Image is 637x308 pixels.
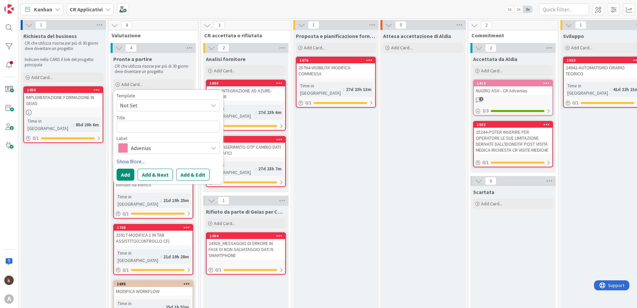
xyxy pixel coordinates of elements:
[481,68,502,74] span: Add Card...
[391,45,412,51] span: Add Card...
[485,177,496,185] span: 0
[114,266,193,274] div: 0/1
[204,32,283,39] span: CR accettata o rifiutata
[297,57,375,63] div: 1676
[207,233,285,260] div: 149424926_MESSAGGIO DI ERRORE IN FASE DI NON SALVATAGGIO DATI N SMARTPHONE
[383,33,451,39] span: Attesa accettazione di Aldia
[31,74,53,80] span: Add Card...
[23,33,77,39] span: Richiesta del business
[575,21,586,29] span: 1
[218,44,229,52] span: 2
[117,282,193,286] div: 1695
[299,82,343,97] div: Time in [GEOGRAPHIC_DATA]
[24,87,103,108] div: 1450IMPLEMENTAZIONE FORMAZIONE IN GEIAS
[34,5,52,13] span: Kanban
[482,159,489,166] span: 0 / 1
[297,57,375,78] div: 167625764-VISIBILITA' MODIFICA COMMESSA
[162,253,191,260] div: 21d 19h 28m
[215,266,222,273] span: 0 / 1
[162,197,191,204] div: 21d 19h 25m
[4,4,14,14] img: Visit kanbanzone.com
[256,109,257,116] span: :
[70,6,103,13] b: CR Applicativi
[474,122,552,154] div: 156325244-POTER INSERIRE PER OPERATORE LE SUE LIMITAZIONE DERIVATE DALL'IDONEITA' POST VISITA MED...
[210,137,285,142] div: 1689
[300,58,375,63] div: 1676
[214,21,225,29] span: 3
[473,121,553,167] a: 156325244-POTER INSERIRE PER OPERATORE LE SUE LIMITAZIONE DERIVATE DALL'IDONEITA' POST VISITA MED...
[25,41,102,52] p: CR che utilizza risorse per più di 30 giorni deve diventare un progetto
[257,109,283,116] div: 27d 23h 6m
[207,80,285,101] div: 169025591-INTEGRAZIONE AD AZURE-GEIAS HR
[210,81,285,86] div: 1690
[297,99,375,107] div: 0/1
[209,105,256,120] div: Time in [GEOGRAPHIC_DATA]
[113,56,152,62] span: Pronte a partire
[206,80,286,131] a: 169025591-INTEGRAZIONE AD AZURE-GEIAS HRTime in [GEOGRAPHIC_DATA]:27d 23h 6m0/1
[4,276,14,285] img: kh
[343,86,344,93] span: :
[115,64,192,75] p: CR che utilizza risorse per più di 30 giorni deve diventare un progetto
[210,234,285,238] div: 1494
[344,86,373,93] div: 27d 23h 13m
[474,158,552,167] div: 0/1
[206,56,246,62] span: Analisi fornitore
[121,81,143,87] span: Add Card...
[24,134,103,142] div: 0/1
[114,225,193,231] div: 1708
[207,233,285,239] div: 1494
[207,266,285,274] div: 0/1
[161,253,162,260] span: :
[161,197,162,204] span: :
[26,117,73,132] div: Time in [GEOGRAPHIC_DATA]
[123,267,129,274] span: 0 / 1
[296,33,376,39] span: Proposta e pianificazione fornitore
[206,136,286,187] a: 168925592-INSERIMNTO OTP CAMBIO DATI ANAGRAFICITime in [GEOGRAPHIC_DATA]:27d 23h 7m0/1
[395,21,406,29] span: 0
[138,169,173,181] button: Add & Next
[131,143,205,153] span: Advenias
[117,115,125,121] label: Title
[23,86,103,143] a: 1450IMPLEMENTAZIONE FORMAZIONE IN GEIASTime in [GEOGRAPHIC_DATA]:85d 20h 6m0/1
[485,44,496,52] span: 2
[114,281,193,296] div: 1695MODIFICA WORKFLOW
[25,57,102,68] p: Indicare nella CARD il link del progetto principale
[482,107,489,114] span: 3 / 3
[112,32,190,39] span: Valutazione
[610,86,611,93] span: :
[114,231,193,245] div: 25917-MODIFICA 1 IN TAB ASSISTITO(CONTROLLO CF)
[474,107,552,115] div: 3/3
[514,6,523,13] span: 2x
[477,122,552,127] div: 1563
[214,68,235,74] span: Add Card...
[473,56,517,62] span: Accettata da Aldia
[14,1,30,9] span: Support
[73,121,74,128] span: :
[474,80,552,95] div: 1414NUORO ASH - CR Advenias
[209,161,256,176] div: Time in [GEOGRAPHIC_DATA]
[35,21,47,29] span: 1
[207,137,285,143] div: 1689
[473,80,553,116] a: 1414NUORO ASH - CR Advenias3/3
[473,189,494,195] span: Scartata
[114,210,193,218] div: 0/1
[308,21,319,29] span: 1
[481,201,502,207] span: Add Card...
[206,232,286,275] a: 149424926_MESSAGGIO DI ERRORE IN FASE DI NON SALVATAGGIO DATI N SMARTPHONE0/1
[27,88,103,92] div: 1450
[474,128,552,154] div: 25244-POTER INSERIRE PER OPERATORE LE SUE LIMITAZIONE DERIVATE DALL'IDONEITA' POST VISITA MEDICA-...
[256,165,257,172] span: :
[566,82,610,97] div: Time in [GEOGRAPHIC_DATA]
[206,208,286,215] span: Rifiuto da parte di Geias per CR non interessante
[505,6,514,13] span: 1x
[114,281,193,287] div: 1695
[539,3,589,15] input: Quick Filter...
[117,225,193,230] div: 1708
[474,86,552,95] div: NUORO ASH - CR Advenias
[571,45,592,51] span: Add Card...
[207,86,285,101] div: 25591-INTEGRAZIONE AD AZURE-GEIAS HR
[481,21,492,29] span: 2
[474,122,552,128] div: 1563
[116,249,161,264] div: Time in [GEOGRAPHIC_DATA]
[24,87,103,93] div: 1450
